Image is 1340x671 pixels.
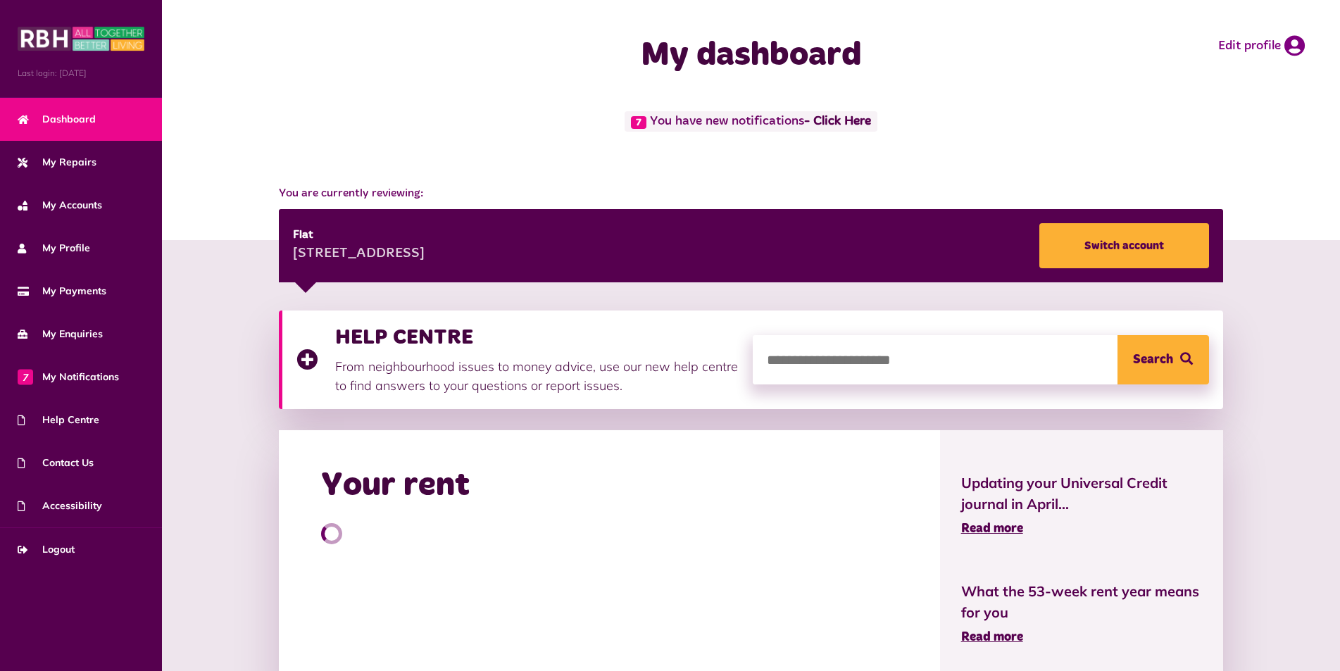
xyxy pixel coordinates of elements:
button: Search [1117,335,1209,384]
h2: Your rent [321,465,470,506]
a: Edit profile [1218,35,1305,56]
span: You are currently reviewing: [279,185,1223,202]
a: Switch account [1039,223,1209,268]
span: Contact Us [18,456,94,470]
span: You have new notifications [625,111,877,132]
span: What the 53-week rent year means for you [961,581,1202,623]
span: 7 [631,116,646,129]
p: From neighbourhood issues to money advice, use our new help centre to find answers to your questi... [335,357,739,395]
h1: My dashboard [470,35,1032,76]
span: Updating your Universal Credit journal in April... [961,472,1202,515]
img: MyRBH [18,25,144,53]
span: 7 [18,369,33,384]
span: Read more [961,522,1023,535]
span: My Payments [18,284,106,299]
span: My Profile [18,241,90,256]
span: My Accounts [18,198,102,213]
span: My Enquiries [18,327,103,341]
div: [STREET_ADDRESS] [293,244,425,265]
span: Logout [18,542,75,557]
span: Dashboard [18,112,96,127]
a: What the 53-week rent year means for you Read more [961,581,1202,647]
span: Help Centre [18,413,99,427]
a: - Click Here [804,115,871,128]
span: Search [1133,335,1173,384]
span: My Repairs [18,155,96,170]
span: Last login: [DATE] [18,67,144,80]
a: Updating your Universal Credit journal in April... Read more [961,472,1202,539]
div: Flat [293,227,425,244]
span: My Notifications [18,370,119,384]
h3: HELP CENTRE [335,325,739,350]
span: Read more [961,631,1023,644]
span: Accessibility [18,498,102,513]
